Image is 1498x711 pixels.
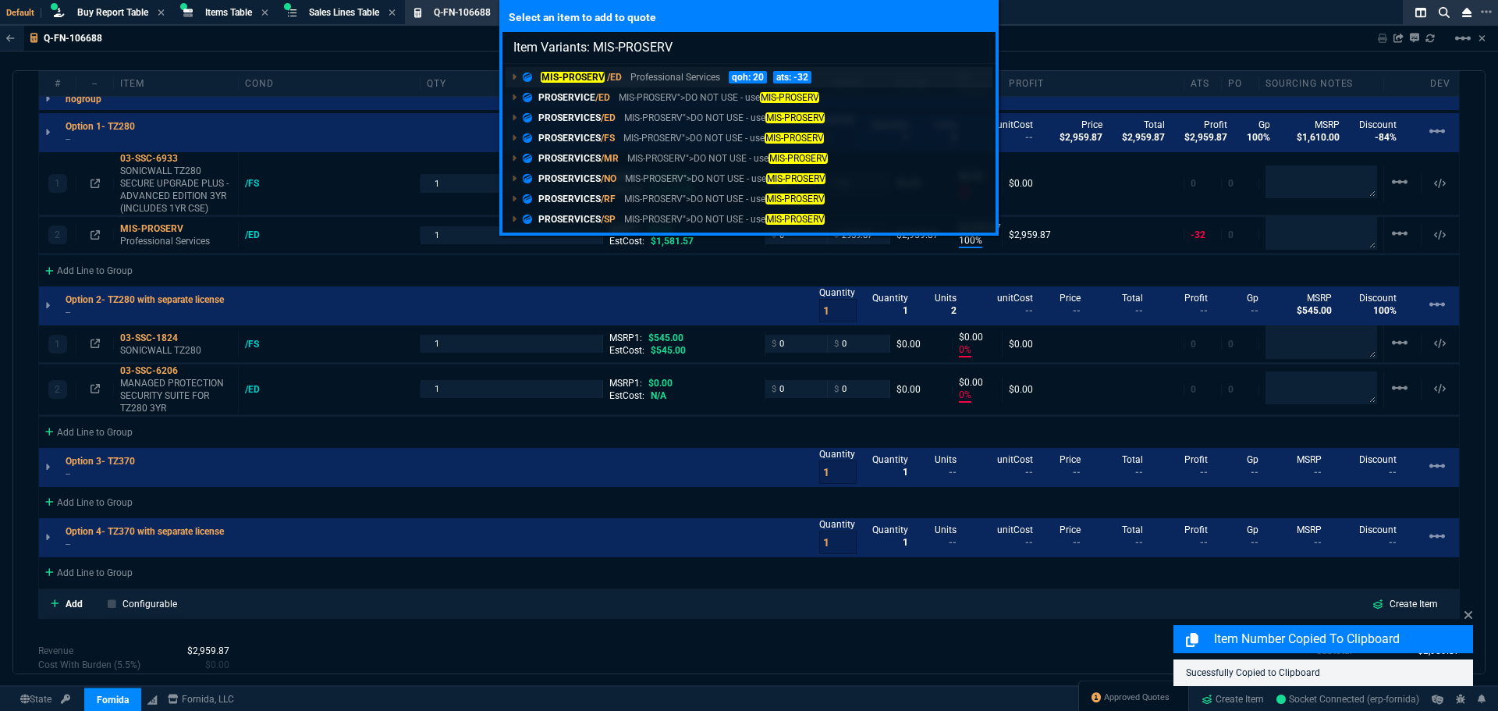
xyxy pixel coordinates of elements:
[765,194,825,204] mark: MIS-PROSERV
[601,153,619,164] span: /MR
[601,133,615,144] span: /FS
[56,692,75,706] a: API TOKEN
[766,173,825,184] mark: MIS-PROSERV
[541,72,605,83] mark: MIS-PROSERV
[523,151,619,165] p: PROSERVICES
[1276,694,1419,705] span: Socket Connected (erp-fornida)
[623,131,824,145] p: DO NOT USE - use <mark class=
[1214,630,1470,649] p: Item Number Copied to Clipboard
[625,172,825,186] p: DO NOT USE - use <mark class=
[601,214,616,225] span: /SP
[523,212,616,226] p: PROSERVICES
[1195,688,1270,711] a: Create Item
[16,692,56,706] a: Global State
[523,192,616,206] p: PROSERVICES
[502,3,996,32] p: Select an item to add to quote
[595,92,610,103] span: /ED
[765,214,825,225] mark: MIS-PROSERV
[502,32,996,63] input: Search...
[765,112,825,123] mark: MIS-PROSERV
[601,112,616,123] span: /ED
[607,72,622,83] span: /ED
[760,92,819,103] mark: MIS-PROSERV
[1104,691,1170,704] span: Approved Quotes
[624,192,825,206] p: DO NOT USE - use <mark class=
[523,172,616,186] p: PROSERVICES
[523,131,615,145] p: PROSERVICES
[624,212,825,226] p: DO NOT USE - use <mark class=
[630,70,720,84] p: Professional Services
[765,133,824,144] mark: MIS-PROSERV
[627,151,828,165] p: DO NOT USE - use <mark class=
[773,71,811,84] p: ats: -32
[624,111,825,125] p: DO NOT USE - use <mark class=
[523,91,610,105] p: PROSERVICE
[1276,692,1419,706] a: r_kb-BeY-GvQ0Q2lAABZ
[601,194,616,204] span: /RF
[601,173,616,184] span: /NO
[729,71,767,84] p: qoh: 20
[163,692,239,706] a: msbcCompanyName
[1186,666,1461,680] p: Sucessfully Copied to Clipboard
[769,153,828,164] mark: MIS-PROSERV
[523,111,616,125] p: PROSERVICES
[619,91,819,105] p: DO NOT USE - use <mark class=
